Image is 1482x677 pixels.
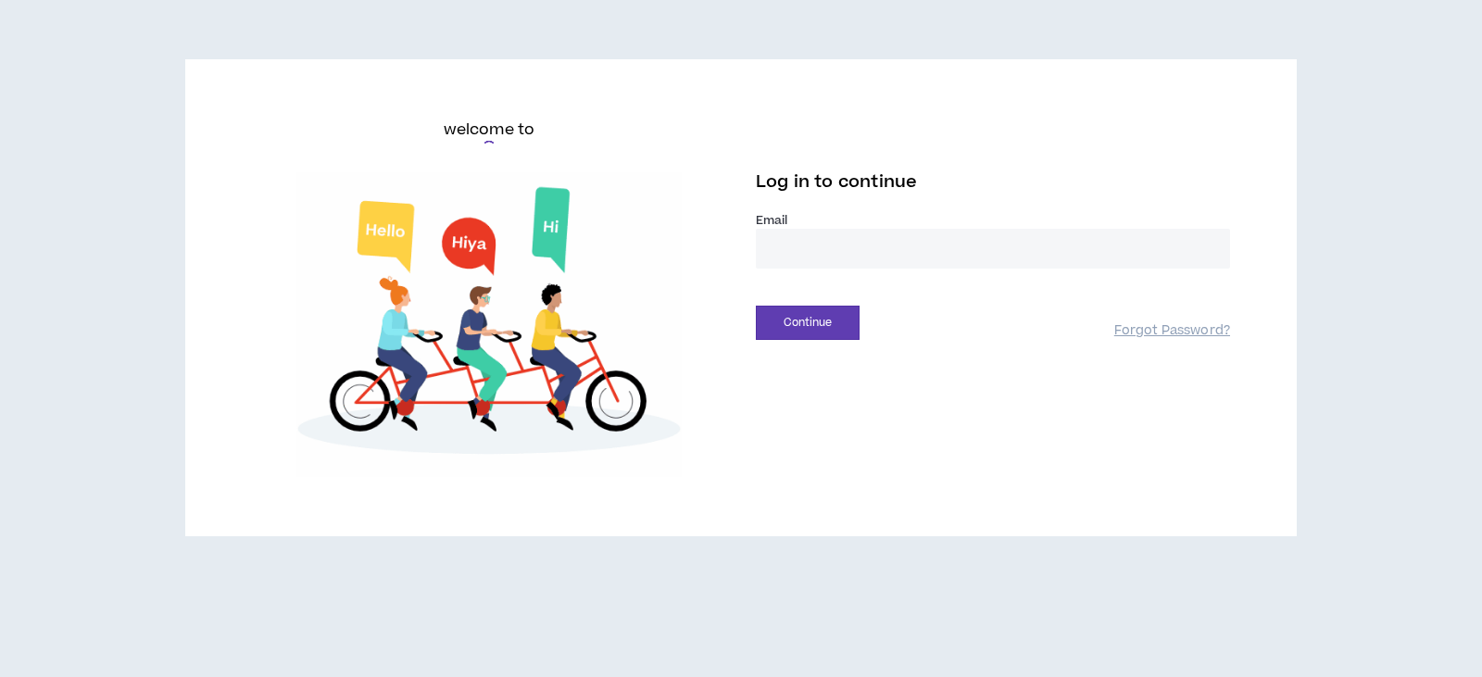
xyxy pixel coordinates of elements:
button: Continue [756,306,860,340]
img: Welcome to Wripple [252,172,726,477]
h6: welcome to [444,119,535,141]
a: Forgot Password? [1114,322,1230,340]
label: Email [756,212,1230,229]
span: Log in to continue [756,170,917,194]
